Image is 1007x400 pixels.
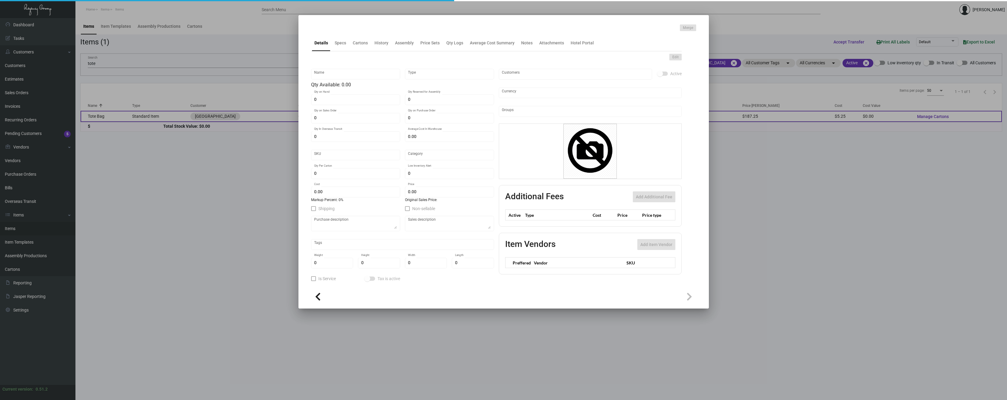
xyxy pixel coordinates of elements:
[318,275,336,282] span: Is Service
[36,386,48,392] div: 0.51.2
[616,210,641,220] th: Price
[374,40,388,46] div: History
[623,258,675,268] th: SKU
[636,194,672,199] span: Add Additional Fee
[539,40,564,46] div: Attachments
[412,205,435,212] span: Non-sellable
[672,55,679,60] span: Edit
[314,40,328,46] div: Details
[470,40,515,46] div: Average Cost Summary
[524,210,591,220] th: Type
[505,191,564,202] h2: Additional Fees
[669,54,682,60] button: Edit
[633,191,675,202] button: Add Additional Fee
[318,205,335,212] span: Shipping
[505,239,556,250] h2: Item Vendors
[680,24,696,31] button: Merge
[521,40,533,46] div: Notes
[395,40,414,46] div: Assembly
[591,210,616,220] th: Cost
[378,275,400,282] span: Tax is active
[420,40,440,46] div: Price Sets
[311,81,494,88] div: Qty Available: 0.00
[640,242,672,247] span: Add item Vendor
[683,25,693,30] span: Merge
[335,40,346,46] div: Specs
[505,210,524,220] th: Active
[353,40,368,46] div: Cartons
[670,70,682,77] span: Active
[502,72,649,77] input: Add new..
[637,239,675,250] button: Add item Vendor
[2,386,33,392] div: Current version:
[641,210,668,220] th: Price type
[505,258,531,268] th: Preffered
[446,40,463,46] div: Qty Logs
[502,109,678,114] input: Add new..
[571,40,594,46] div: Hotel Portal
[531,258,623,268] th: Vendor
